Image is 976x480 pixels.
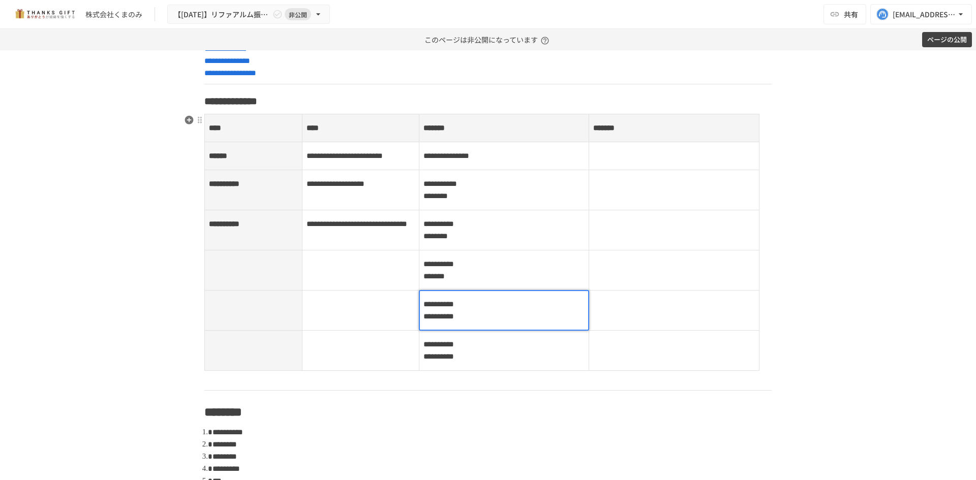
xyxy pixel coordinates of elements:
p: このページは非公開になっています [424,29,552,50]
div: [EMAIL_ADDRESS][DOMAIN_NAME] [893,8,956,21]
button: 共有 [823,4,866,24]
button: [EMAIL_ADDRESS][DOMAIN_NAME] [870,4,972,24]
button: ページの公開 [922,32,972,48]
span: 【[DATE]】リファアルム振り返りミーティング [174,8,270,21]
button: 【[DATE]】リファアルム振り返りミーティング非公開 [167,5,330,24]
span: 共有 [844,9,858,20]
img: mMP1OxWUAhQbsRWCurg7vIHe5HqDpP7qZo7fRoNLXQh [12,6,77,22]
div: 株式会社くまのみ [85,9,142,20]
span: 非公開 [285,9,311,20]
